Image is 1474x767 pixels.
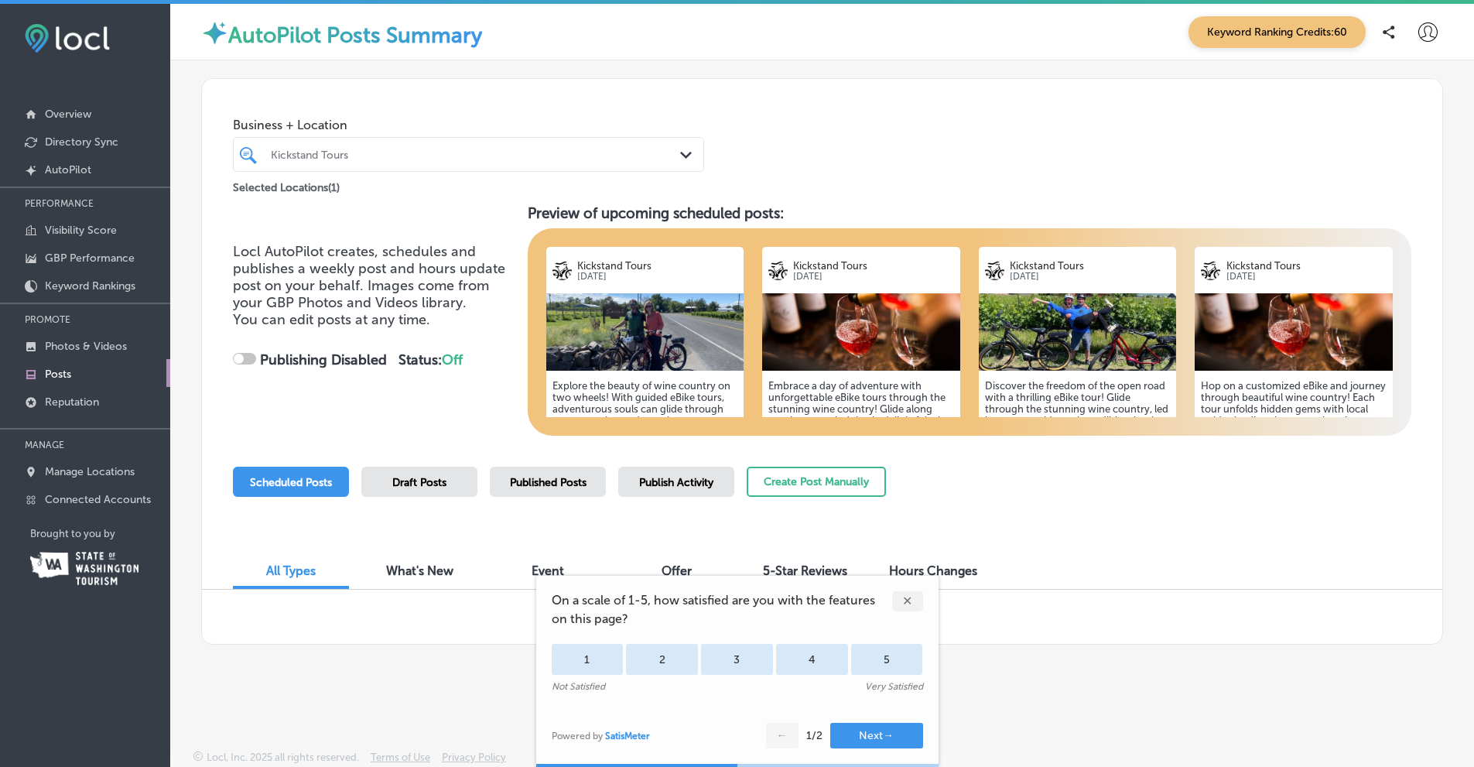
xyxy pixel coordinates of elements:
p: Brought to you by [30,528,170,539]
strong: Publishing Disabled [260,351,387,368]
p: Keyword Rankings [45,279,135,293]
p: [DATE] [577,272,737,282]
span: Published Posts [510,476,587,489]
div: Not Satisfied [552,681,605,692]
p: Directory Sync [45,135,118,149]
p: Connected Accounts [45,493,151,506]
p: Selected Locations ( 1 ) [233,175,340,194]
div: ✕ [892,591,923,611]
p: Kickstand Tours [1010,260,1170,272]
img: 174845794901b73c54-7695-4432-bf4e-3d894acc1c36_Washington_Wine_Month.jpg [762,293,960,371]
span: What's New [386,563,453,578]
p: [DATE] [793,272,953,282]
img: 174845794027b4a494-d05f-4019-8111-d539e5435967_2024-08-21.jpg [979,293,1177,371]
img: logo [768,261,788,280]
p: AutoPilot [45,163,91,176]
img: logo [1201,261,1220,280]
p: Reputation [45,395,99,409]
img: Washington Tourism [30,552,139,585]
span: Event [532,563,564,578]
p: Locl, Inc. 2025 all rights reserved. [207,752,359,763]
p: Posts [45,368,71,381]
h3: Preview of upcoming scheduled posts: [528,204,1411,222]
img: 174845794901b73c54-7695-4432-bf4e-3d894acc1c36_Washington_Wine_Month.jpg [1195,293,1393,371]
p: Kickstand Tours [577,260,737,272]
p: Manage Locations [45,465,135,478]
h5: Discover the freedom of the open road with a thrilling eBike tour! Glide through the stunning win... [985,380,1171,508]
span: Offer [662,563,692,578]
span: Scheduled Posts [250,476,332,489]
div: Powered by [552,731,650,741]
span: Draft Posts [392,476,446,489]
button: ← [766,723,799,748]
p: Overview [45,108,91,121]
p: Kickstand Tours [793,260,953,272]
div: 2 [626,644,698,675]
p: GBP Performance [45,252,135,265]
div: 1 [552,644,624,675]
img: 17484579469c1ee1ea-1e84-4f07-bdb1-09c02a01eacb_2023-03-04.jpg [546,293,744,371]
span: Off [442,351,463,368]
img: logo [985,261,1004,280]
img: autopilot-icon [201,19,228,46]
div: 3 [701,644,773,675]
p: [DATE] [1226,272,1387,282]
a: SatisMeter [605,731,650,741]
span: On a scale of 1-5, how satisfied are you with the features on this page? [552,591,892,628]
p: Visibility Score [45,224,117,237]
span: 5-Star Reviews [763,563,847,578]
span: Keyword Ranking Credits: 60 [1188,16,1366,48]
span: All Types [266,563,316,578]
span: Business + Location [233,118,704,132]
div: 5 [851,644,923,675]
button: Next→ [830,723,923,748]
div: Kickstand Tours [271,148,682,161]
span: Hours Changes [889,563,977,578]
p: Photos & Videos [45,340,127,353]
p: [DATE] [1010,272,1170,282]
div: 1 / 2 [806,729,822,742]
span: You can edit posts at any time. [233,311,430,328]
strong: Status: [398,351,463,368]
button: Create Post Manually [747,467,886,497]
h5: Explore the beauty of wine country on two wheels! With guided eBike tours, adventurous souls can ... [552,380,738,508]
p: Kickstand Tours [1226,260,1387,272]
label: AutoPilot Posts Summary [228,22,482,48]
h5: Embrace a day of adventure with unforgettable eBike tours through the stunning wine country! Glid... [768,380,954,519]
h5: Hop on a customized eBike and journey through beautiful wine country! Each tour unfolds hidden ge... [1201,380,1387,519]
div: 4 [776,644,848,675]
span: Locl AutoPilot creates, schedules and publishes a weekly post and hours update post on your behal... [233,243,505,311]
div: Very Satisfied [865,681,923,692]
img: logo [552,261,572,280]
span: Publish Activity [639,476,713,489]
img: fda3e92497d09a02dc62c9cd864e3231.png [25,24,110,53]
